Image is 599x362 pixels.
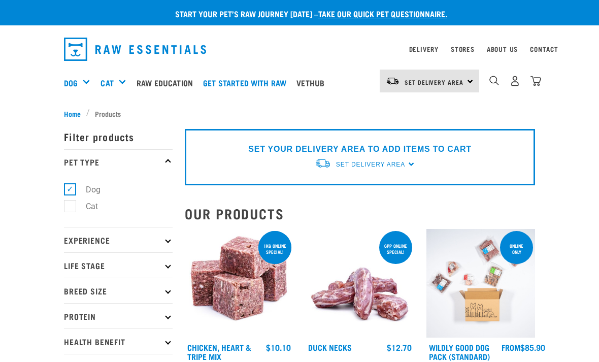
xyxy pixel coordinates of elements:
a: Raw Education [134,62,201,103]
a: Contact [530,47,558,51]
p: Breed Size [64,278,173,303]
p: Life Stage [64,252,173,278]
nav: breadcrumbs [64,108,535,119]
a: Dog [64,77,78,89]
div: $85.90 [502,343,545,352]
a: Duck Necks [308,345,352,349]
p: Protein [64,303,173,328]
img: van-moving.png [386,77,400,86]
img: Raw Essentials Logo [64,38,206,61]
a: Stores [451,47,475,51]
a: Wildly Good Dog Pack (Standard) [429,345,490,358]
img: home-icon@2x.png [530,76,541,86]
nav: dropdown navigation [56,34,543,65]
label: Dog [70,183,105,196]
div: Online Only [500,238,533,259]
span: Home [64,108,81,119]
div: $12.70 [387,343,412,352]
div: 6pp online special! [379,238,412,259]
a: Vethub [294,62,332,103]
span: FROM [502,345,520,349]
img: Pile Of Duck Necks For Pets [306,229,414,338]
a: About Us [487,47,518,51]
a: take our quick pet questionnaire. [318,11,447,16]
div: 1kg online special! [258,238,291,259]
p: SET YOUR DELIVERY AREA TO ADD ITEMS TO CART [248,143,471,155]
p: Pet Type [64,149,173,175]
a: Get started with Raw [201,62,294,103]
p: Filter products [64,124,173,149]
label: Cat [70,200,102,213]
img: Dog 0 2sec [426,229,535,338]
img: 1062 Chicken Heart Tripe Mix 01 [185,229,293,338]
img: home-icon-1@2x.png [489,76,499,85]
span: Set Delivery Area [336,161,405,168]
a: Delivery [409,47,439,51]
h2: Our Products [185,206,535,221]
p: Health Benefit [64,328,173,354]
a: Cat [101,77,113,89]
img: van-moving.png [315,158,331,169]
img: user.png [510,76,520,86]
p: Experience [64,227,173,252]
a: Home [64,108,86,119]
div: $10.10 [266,343,291,352]
a: Chicken, Heart & Tripe Mix [187,345,251,358]
span: Set Delivery Area [405,80,463,84]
